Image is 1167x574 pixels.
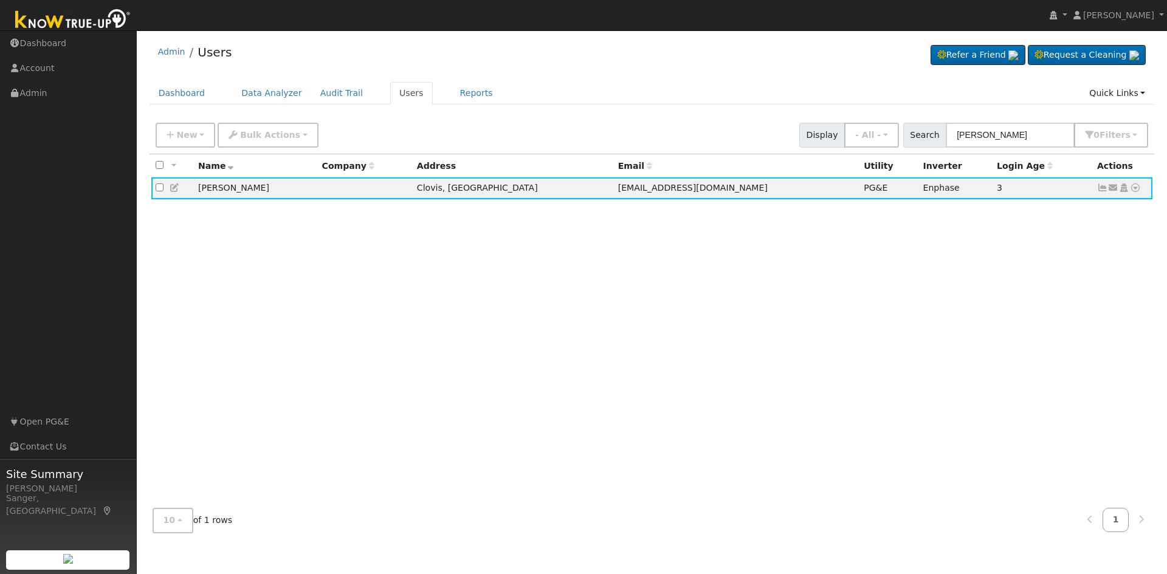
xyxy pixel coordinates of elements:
[1103,508,1129,531] a: 1
[194,177,318,200] td: [PERSON_NAME]
[1028,45,1146,66] a: Request a Cleaning
[864,183,887,193] span: PG&E
[9,7,137,34] img: Know True-Up
[618,161,652,171] span: Email
[1129,50,1139,60] img: retrieve
[102,506,113,516] a: Map
[198,45,232,60] a: Users
[931,45,1025,66] a: Refer a Friend
[153,508,193,533] button: 10
[153,508,233,533] span: of 1 rows
[218,123,318,148] button: Bulk Actions
[322,161,374,171] span: Company name
[864,160,914,173] div: Utility
[390,82,433,104] a: Users
[1097,183,1108,193] a: Show Graph
[844,123,899,148] button: - All -
[1080,82,1154,104] a: Quick Links
[618,183,768,193] span: [EMAIL_ADDRESS][DOMAIN_NAME]
[451,82,502,104] a: Reports
[311,82,372,104] a: Audit Trail
[997,161,1053,171] span: Days since last login
[1125,130,1130,140] span: s
[156,123,216,148] button: New
[417,160,610,173] div: Address
[413,177,614,200] td: Clovis, [GEOGRAPHIC_DATA]
[1097,160,1148,173] div: Actions
[1074,123,1148,148] button: 0Filters
[799,123,845,148] span: Display
[6,466,130,482] span: Site Summary
[1100,130,1131,140] span: Filter
[1130,182,1141,194] a: Other actions
[903,123,946,148] span: Search
[232,82,311,104] a: Data Analyzer
[150,82,215,104] a: Dashboard
[176,130,197,140] span: New
[63,554,73,564] img: retrieve
[923,183,959,193] span: Enphase
[1008,50,1018,60] img: retrieve
[6,492,130,518] div: Sanger, [GEOGRAPHIC_DATA]
[6,482,130,495] div: [PERSON_NAME]
[164,515,176,525] span: 10
[198,161,234,171] span: Name
[1108,182,1119,194] a: fahmy_attia@yahoo.com
[1118,183,1129,193] a: Login As
[1083,10,1154,20] span: [PERSON_NAME]
[158,47,185,56] a: Admin
[240,130,300,140] span: Bulk Actions
[923,160,988,173] div: Inverter
[170,183,181,193] a: Edit User
[946,123,1075,148] input: Search
[997,183,1002,193] span: 10/05/2025 7:49:14 AM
